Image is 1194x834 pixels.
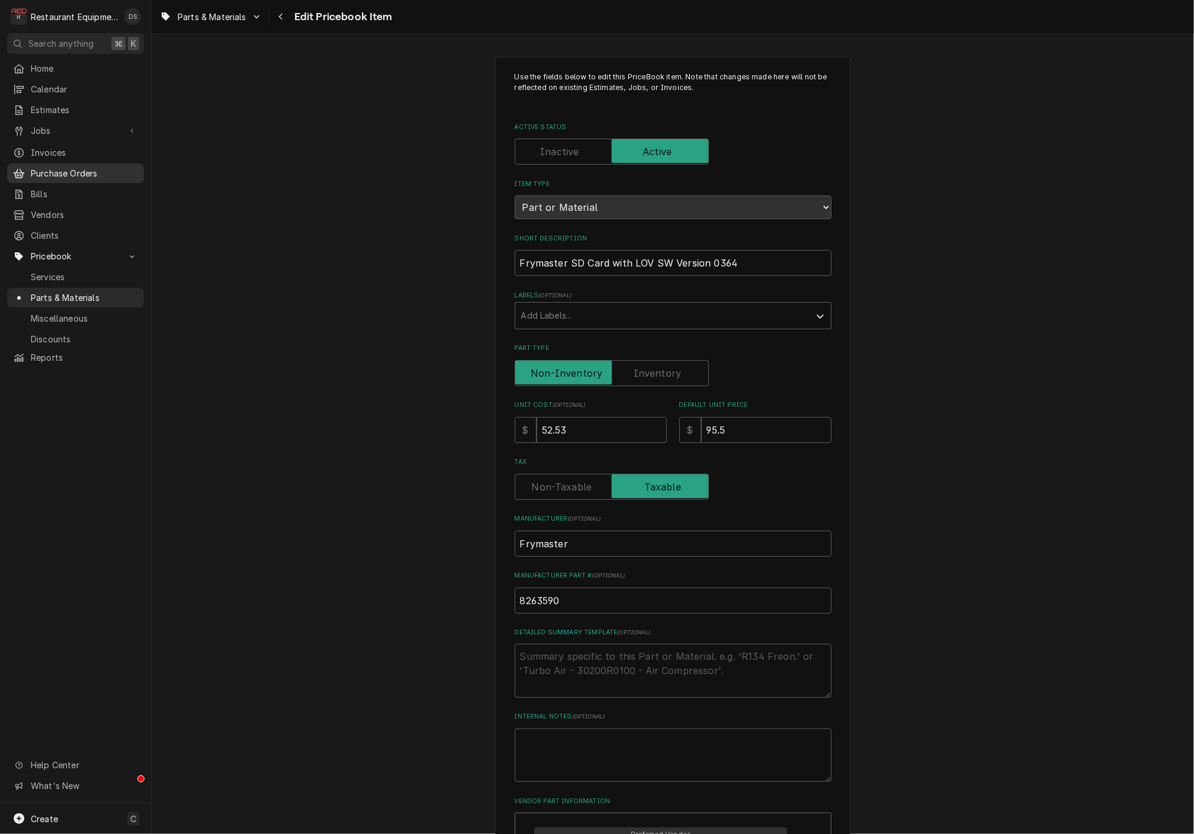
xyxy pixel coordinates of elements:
label: Item Type [515,179,832,189]
span: ( optional ) [538,292,572,299]
span: ( optional ) [592,572,625,579]
a: Bills [7,184,144,204]
a: Go to What's New [7,776,144,795]
a: Go to Help Center [7,755,144,775]
div: Unit Cost [515,400,667,442]
div: R [11,8,27,25]
span: Miscellaneous [31,312,138,325]
span: Clients [31,229,138,242]
a: Estimates [7,100,144,120]
span: Estimates [31,104,138,116]
span: Bills [31,188,138,200]
a: Reports [7,348,144,367]
div: Internal Notes [515,712,832,782]
label: Labels [515,291,832,300]
a: Services [7,267,144,287]
a: Miscellaneous [7,309,144,328]
div: Short Description [515,234,832,276]
span: What's New [31,780,137,792]
p: Use the fields below to edit this PriceBook item. Note that changes made here will not be reflect... [515,72,832,104]
label: Manufacturer Part # [515,571,832,580]
a: Go to Jobs [7,121,144,140]
span: Discounts [31,333,138,345]
div: Derek Stewart's Avatar [124,8,141,25]
span: ( optional ) [572,713,605,720]
a: Discounts [7,329,144,349]
button: Search anything⌘K [7,33,144,54]
div: Default Unit Price [679,400,832,442]
div: Manufacturer [515,514,832,556]
a: Parts & Materials [7,288,144,307]
span: Jobs [31,124,120,137]
div: $ [515,417,537,443]
a: Home [7,59,144,78]
a: Purchase Orders [7,163,144,183]
div: Part Type [515,344,832,386]
span: Services [31,271,138,283]
span: Pricebook [31,250,120,262]
label: Manufacturer [515,514,832,524]
label: Default Unit Price [679,400,832,410]
input: Name used to describe this Part or Material [515,250,832,276]
span: Edit Pricebook Item [291,9,393,25]
a: Clients [7,226,144,245]
div: Manufacturer Part # [515,571,832,613]
div: $ [679,417,701,443]
span: Home [31,62,138,75]
div: Restaurant Equipment Diagnostics [31,11,118,23]
span: Help Center [31,759,137,771]
label: Short Description [515,234,832,243]
label: Unit Cost [515,400,667,410]
label: Detailed Summary Template [515,628,832,637]
span: C [130,813,136,825]
div: DS [124,8,141,25]
button: Navigate back [272,7,291,26]
label: Active Status [515,123,832,132]
span: Vendors [31,208,138,221]
div: Restaurant Equipment Diagnostics's Avatar [11,8,27,25]
div: Labels [515,291,832,329]
a: Invoices [7,143,144,162]
label: Vendor Part Information [515,797,832,806]
span: ( optional ) [553,402,586,408]
a: Vendors [7,205,144,224]
span: ( optional ) [618,629,651,636]
label: Internal Notes [515,712,832,721]
a: Go to Parts & Materials [155,7,267,27]
span: K [131,37,136,50]
div: Item Type [515,179,832,219]
label: Part Type [515,344,832,353]
span: Search anything [28,37,94,50]
span: Purchase Orders [31,167,138,179]
span: Invoices [31,146,138,159]
span: Reports [31,351,138,364]
span: ⌘ [114,37,123,50]
div: Tax [515,457,832,499]
a: Calendar [7,79,144,99]
span: Calendar [31,83,138,95]
span: Parts & Materials [178,11,246,23]
div: Active Status [515,123,832,165]
span: Create [31,814,58,824]
span: ( optional ) [567,515,601,522]
label: Tax [515,457,832,467]
span: Parts & Materials [31,291,138,304]
a: Go to Pricebook [7,246,144,266]
div: Detailed Summary Template [515,628,832,698]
